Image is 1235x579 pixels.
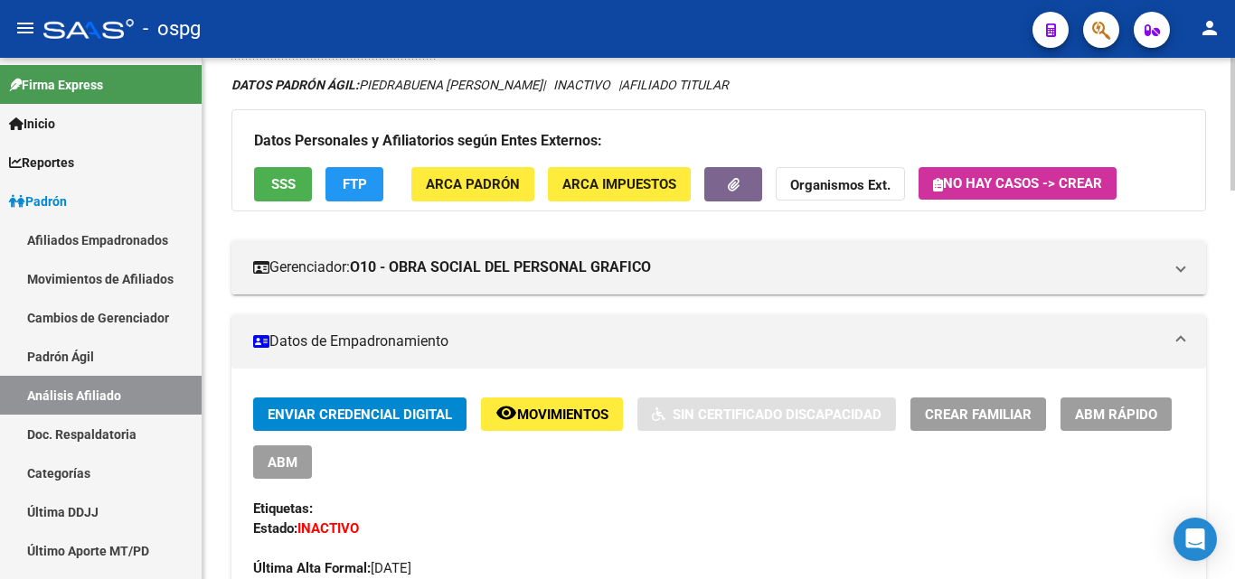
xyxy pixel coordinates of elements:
div: Open Intercom Messenger [1174,518,1217,561]
button: ABM [253,445,312,479]
strong: DATOS PADRÓN ÁGIL: [231,78,359,92]
button: ARCA Padrón [411,167,534,201]
i: | INACTIVO | [231,78,729,92]
mat-icon: remove_red_eye [495,402,517,424]
span: Movimientos [517,406,608,423]
mat-icon: menu [14,17,36,39]
mat-expansion-panel-header: Gerenciador:O10 - OBRA SOCIAL DEL PERSONAL GRAFICO [231,240,1206,294]
button: SSS [254,167,312,201]
strong: Última Alta Formal: [253,560,371,576]
span: PIEDRABUENA [PERSON_NAME] [231,78,542,92]
strong: Estado: [253,520,297,537]
mat-expansion-panel-header: Datos de Empadronamiento [231,314,1206,369]
span: No hay casos -> Crear [933,175,1102,191]
span: Sin Certificado Discapacidad [673,406,881,423]
span: Enviar Credencial Digital [268,406,452,423]
strong: O10 - OBRA SOCIAL DEL PERSONAL GRAFICO [350,257,651,277]
button: Enviar Credencial Digital [253,397,467,431]
span: Padrón [9,191,67,211]
button: Organismos Ext. [776,167,905,201]
span: Firma Express [9,75,103,95]
span: ARCA Impuestos [562,177,676,193]
strong: Organismos Ext. [790,178,891,194]
mat-icon: person [1199,17,1221,39]
span: ABM Rápido [1075,406,1157,423]
span: - ospg [143,9,201,49]
span: [DATE] [253,560,411,576]
strong: INACTIVO [297,520,359,537]
button: No hay casos -> Crear [919,167,1117,200]
button: Crear Familiar [910,397,1046,431]
button: Sin Certificado Discapacidad [637,397,896,431]
button: ARCA Impuestos [548,167,691,201]
span: Crear Familiar [925,406,1032,423]
h3: Datos Personales y Afiliatorios según Entes Externos: [254,128,1183,154]
span: ARCA Padrón [426,177,520,193]
span: Inicio [9,114,55,134]
span: Reportes [9,153,74,173]
button: ABM Rápido [1061,397,1172,431]
span: SSS [271,177,296,193]
button: FTP [325,167,383,201]
span: AFILIADO TITULAR [621,78,729,92]
button: Movimientos [481,397,623,431]
strong: Etiquetas: [253,500,313,517]
mat-panel-title: Datos de Empadronamiento [253,332,1163,351]
span: FTP [343,177,367,193]
mat-panel-title: Gerenciador: [253,257,1163,277]
span: ABM [268,454,297,471]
